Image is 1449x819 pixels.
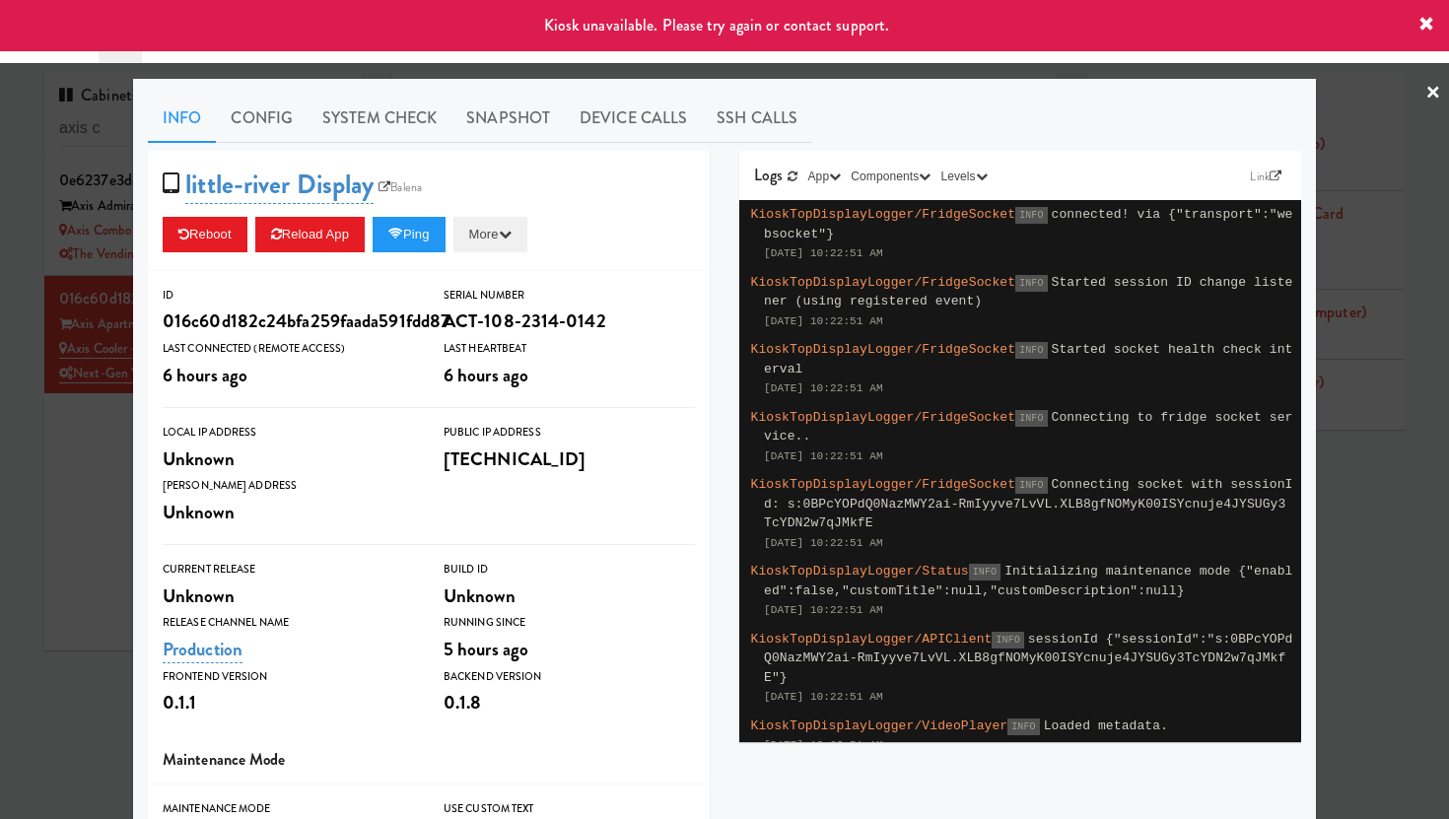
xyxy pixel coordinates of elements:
span: KioskTopDisplayLogger/FridgeSocket [751,410,1016,425]
span: [DATE] 10:22:51 AM [764,315,883,327]
button: Components [846,167,935,186]
div: 0.1.8 [444,686,695,719]
button: More [453,217,527,252]
span: INFO [992,632,1023,648]
button: App [803,167,847,186]
span: INFO [969,564,1000,580]
span: KioskTopDisplayLogger/FridgeSocket [751,275,1016,290]
span: [DATE] 10:22:51 AM [764,691,883,703]
a: Config [216,94,308,143]
span: Started socket health check interval [764,342,1293,376]
span: INFO [1015,207,1047,224]
span: 6 hours ago [163,362,247,388]
div: Unknown [444,580,695,613]
div: 016c60d182c24bfa259faada591fdd87 [163,305,414,338]
div: Current Release [163,560,414,580]
div: Unknown [163,580,414,613]
span: KioskTopDisplayLogger/Status [751,564,969,579]
span: INFO [1015,275,1047,292]
div: 0.1.1 [163,686,414,719]
button: Ping [373,217,446,252]
span: [DATE] 10:22:51 AM [764,247,883,259]
span: KioskTopDisplayLogger/FridgeSocket [751,207,1016,222]
span: Loaded metadata. [1044,718,1168,733]
a: SSH Calls [702,94,812,143]
button: Levels [935,167,992,186]
div: Local IP Address [163,423,414,443]
div: Unknown [163,443,414,476]
span: connected! via {"transport":"websocket"} [764,207,1293,241]
button: Reload App [255,217,365,252]
div: Unknown [163,496,414,529]
span: sessionId {"sessionId":"s:0BPcYOPdQ0NazMWY2ai-RmIyyve7LvVL.XLB8gfNOMyK00ISYcnuje4JYSUGy3TcYDN2w7q... [764,632,1293,685]
div: Serial Number [444,286,695,306]
span: [DATE] 10:22:51 AM [764,537,883,549]
div: [TECHNICAL_ID] [444,443,695,476]
span: [DATE] 10:22:51 AM [764,604,883,616]
div: Last Heartbeat [444,339,695,359]
span: 6 hours ago [444,362,528,388]
div: Build Id [444,560,695,580]
span: INFO [1015,477,1047,494]
a: little-river Display [185,166,374,204]
span: INFO [1015,342,1047,359]
a: Balena [374,177,427,197]
span: KioskTopDisplayLogger/VideoPlayer [751,718,1008,733]
div: Running Since [444,613,695,633]
span: Logs [754,164,783,186]
a: Production [163,636,242,663]
div: Frontend Version [163,667,414,687]
span: Connecting socket with sessionId: s:0BPcYOPdQ0NazMWY2ai-RmIyyve7LvVL.XLB8gfNOMyK00ISYcnuje4JYSUGy... [764,477,1293,530]
a: × [1425,63,1441,124]
span: INFO [1015,410,1047,427]
div: Public IP Address [444,423,695,443]
div: Release Channel Name [163,613,414,633]
span: Kiosk unavailable. Please try again or contact support. [544,14,890,36]
a: Link [1245,167,1286,186]
a: System Check [308,94,451,143]
a: Info [148,94,216,143]
span: [DATE] 10:22:51 AM [764,450,883,462]
span: Initializing maintenance mode {"enabled":false,"customTitle":null,"customDescription":null} [764,564,1293,598]
span: [DATE] 10:22:51 AM [764,739,883,751]
div: ACT-108-2314-0142 [444,305,695,338]
button: Reboot [163,217,247,252]
span: Maintenance Mode [163,748,286,771]
div: Use Custom Text [444,799,695,819]
span: KioskTopDisplayLogger/APIClient [751,632,993,647]
a: Device Calls [565,94,702,143]
span: [DATE] 10:22:51 AM [764,382,883,394]
div: Backend Version [444,667,695,687]
span: INFO [1007,718,1039,735]
span: KioskTopDisplayLogger/FridgeSocket [751,477,1016,492]
span: 5 hours ago [444,636,528,662]
a: Snapshot [451,94,565,143]
div: ID [163,286,414,306]
div: Last Connected (Remote Access) [163,339,414,359]
div: [PERSON_NAME] Address [163,476,414,496]
span: KioskTopDisplayLogger/FridgeSocket [751,342,1016,357]
div: Maintenance Mode [163,799,414,819]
